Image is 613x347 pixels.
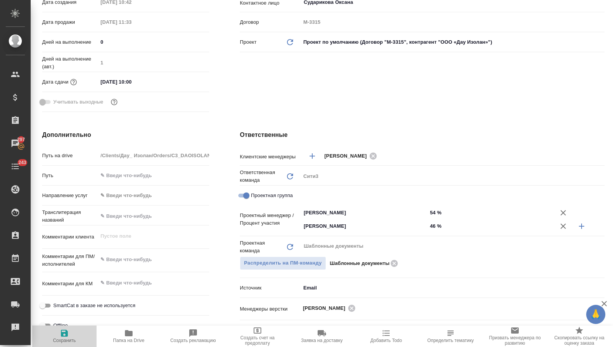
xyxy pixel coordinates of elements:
[98,189,209,202] div: ✎ Введи что-нибудь
[240,153,301,161] p: Клиентские менеджеры
[161,326,225,347] button: Создать рекламацию
[600,2,602,3] button: Open
[244,259,322,268] span: Распределить на ПМ-команду
[547,326,611,347] button: Скопировать ссылку на оценку заказа
[109,97,119,107] button: Выбери, если сб и вс нужно считать рабочими днями для выполнения заказа.
[240,284,301,292] p: Источник
[290,326,354,347] button: Заявка на доставку
[42,18,98,26] p: Дата продажи
[98,150,209,161] input: Пустое поле
[225,326,290,347] button: Создать счет на предоплату
[423,212,425,214] button: Open
[2,157,29,176] a: 243
[330,260,390,267] p: Шаблонные документы
[53,98,103,106] span: Учитывать выходные
[42,172,98,179] p: Путь
[301,281,605,294] div: Email
[427,338,474,343] span: Определить тематику
[42,38,98,46] p: Дней на выполнение
[552,335,607,346] span: Скопировать ссылку на оценку заказа
[69,77,79,87] button: Если добавить услуги и заполнить их объемом, то дата рассчитается автоматически
[42,280,98,288] p: Комментарии для КМ
[325,151,380,161] div: [PERSON_NAME]
[42,192,98,199] p: Направление услуг
[42,152,98,160] p: Путь на drive
[42,209,98,224] p: Транслитерация названий
[240,239,285,255] p: Проектная команда
[53,338,76,343] span: Сохранить
[42,78,69,86] p: Дата сдачи
[423,225,425,227] button: Open
[301,36,605,49] div: Проект по умолчанию (Договор "М-3315", контрагент "ООО «Дау Изолан»")
[589,306,602,322] span: 🙏
[2,134,29,153] a: 297
[301,338,343,343] span: Заявка на доставку
[418,326,483,347] button: Определить тематику
[600,155,602,157] button: Open
[240,305,301,313] p: Менеджеры верстки
[240,257,326,270] button: Распределить на ПМ-команду
[97,326,161,347] button: Папка на Drive
[427,220,554,232] input: ✎ Введи что-нибудь
[325,152,372,160] span: [PERSON_NAME]
[98,211,209,222] input: ✎ Введи что-нибудь
[100,192,200,199] div: ✎ Введи что-нибудь
[42,130,209,140] h4: Дополнительно
[13,136,30,143] span: 297
[98,57,209,68] input: Пустое поле
[572,217,591,235] button: Добавить
[230,335,285,346] span: Создать счет на предоплату
[14,159,31,166] span: 243
[42,55,98,71] p: Дней на выполнение (авт.)
[240,169,285,184] p: Ответственная команда
[354,326,418,347] button: Добавить Todo
[240,38,257,46] p: Проект
[42,233,98,241] p: Комментарии клиента
[240,18,301,26] p: Договор
[251,192,293,199] span: Проектная группа
[487,335,543,346] span: Призвать менеджера по развитию
[170,338,216,343] span: Создать рекламацию
[586,305,605,324] button: 🙏
[53,302,135,309] span: SmartCat в заказе не используется
[240,130,605,140] h4: Ответственные
[370,338,402,343] span: Добавить Todo
[301,16,605,28] input: Пустое поле
[98,36,209,48] input: ✎ Введи что-нибудь
[98,76,165,87] input: ✎ Введи что-нибудь
[42,253,98,268] p: Комментарии для ПМ/исполнителей
[240,212,301,227] p: Проектный менеджер / Процент участия
[53,322,68,329] span: Offline
[483,326,547,347] button: Призвать менеджера по развитию
[301,170,605,183] div: Сити3
[32,326,97,347] button: Сохранить
[303,304,350,312] span: [PERSON_NAME]
[98,16,165,28] input: Пустое поле
[98,170,209,181] input: ✎ Введи что-нибудь
[113,338,144,343] span: Папка на Drive
[427,207,554,218] input: ✎ Введи что-нибудь
[303,147,321,165] button: Добавить менеджера
[303,303,358,313] div: [PERSON_NAME]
